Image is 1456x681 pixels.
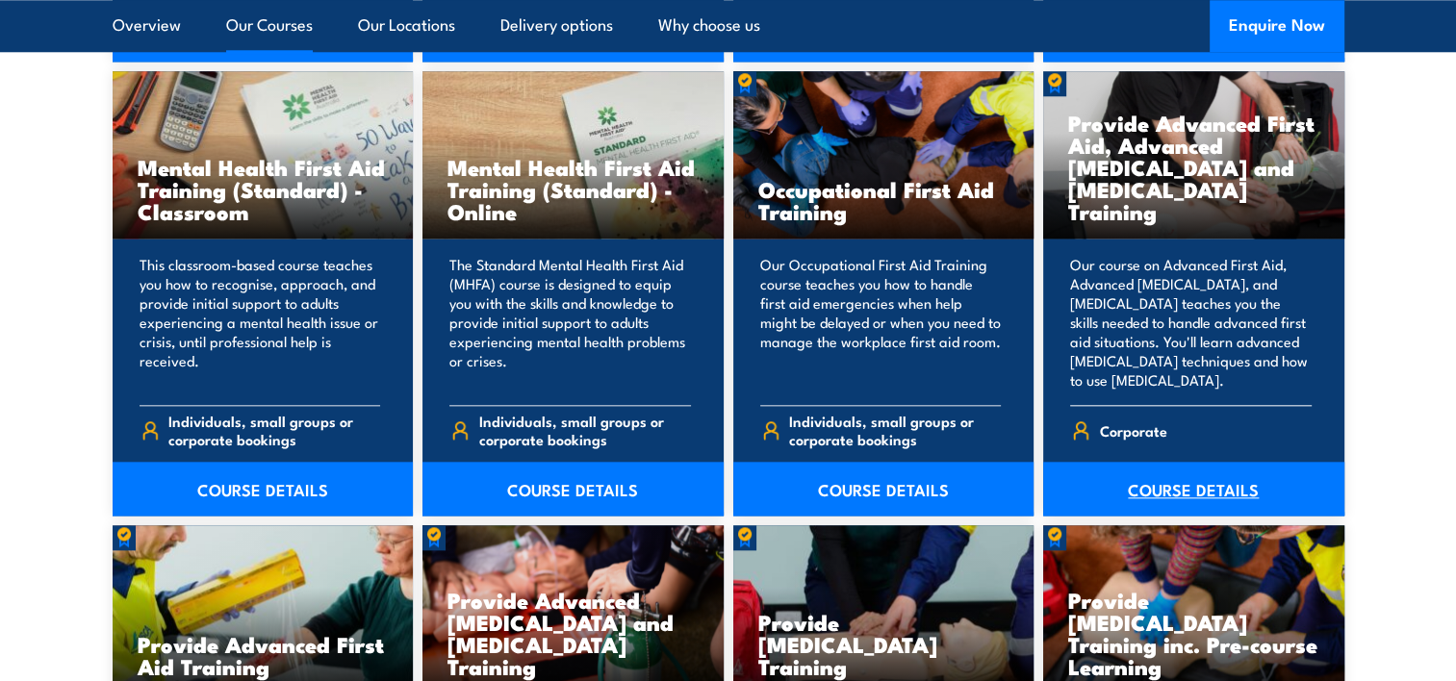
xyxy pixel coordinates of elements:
p: This classroom-based course teaches you how to recognise, approach, and provide initial support t... [140,255,381,390]
p: Our course on Advanced First Aid, Advanced [MEDICAL_DATA], and [MEDICAL_DATA] teaches you the ski... [1070,255,1312,390]
h3: Occupational First Aid Training [758,178,1009,222]
span: Corporate [1100,416,1167,445]
h3: Provide Advanced [MEDICAL_DATA] and [MEDICAL_DATA] Training [447,589,699,677]
h3: Provide Advanced First Aid, Advanced [MEDICAL_DATA] and [MEDICAL_DATA] Training [1068,112,1319,222]
span: Individuals, small groups or corporate bookings [789,412,1001,448]
a: COURSE DETAILS [1043,462,1344,516]
p: The Standard Mental Health First Aid (MHFA) course is designed to equip you with the skills and k... [449,255,691,390]
p: Our Occupational First Aid Training course teaches you how to handle first aid emergencies when h... [760,255,1002,390]
a: COURSE DETAILS [113,462,414,516]
h3: Provide [MEDICAL_DATA] Training [758,611,1009,677]
h3: Mental Health First Aid Training (Standard) - Online [447,156,699,222]
h3: Mental Health First Aid Training (Standard) - Classroom [138,156,389,222]
h3: Provide [MEDICAL_DATA] Training inc. Pre-course Learning [1068,589,1319,677]
span: Individuals, small groups or corporate bookings [168,412,380,448]
h3: Provide Advanced First Aid Training [138,633,389,677]
a: COURSE DETAILS [422,462,724,516]
span: Individuals, small groups or corporate bookings [479,412,691,448]
a: COURSE DETAILS [733,462,1035,516]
